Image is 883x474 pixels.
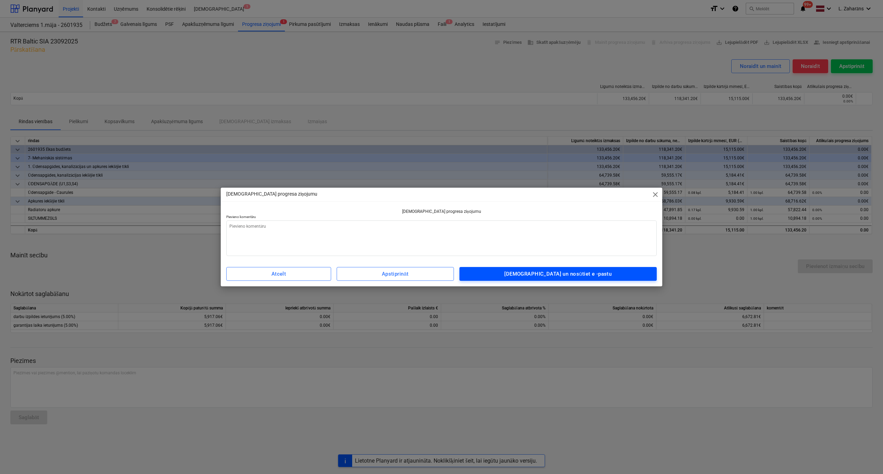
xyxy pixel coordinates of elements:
[504,269,612,278] div: [DEMOGRAPHIC_DATA] un nosūtiet e -pastu
[382,269,409,278] div: Apstiprināt
[271,269,286,278] div: Atcelt
[337,267,454,281] button: Apstiprināt
[226,190,317,198] p: [DEMOGRAPHIC_DATA] progresa ziņojumu
[849,441,883,474] iframe: Chat Widget
[226,267,331,281] button: Atcelt
[226,209,657,215] p: [DEMOGRAPHIC_DATA] progresa ziņojumu
[651,190,659,199] span: close
[226,215,657,220] p: Pievieno komentāru
[459,267,657,281] button: [DEMOGRAPHIC_DATA] un nosūtiet e -pastu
